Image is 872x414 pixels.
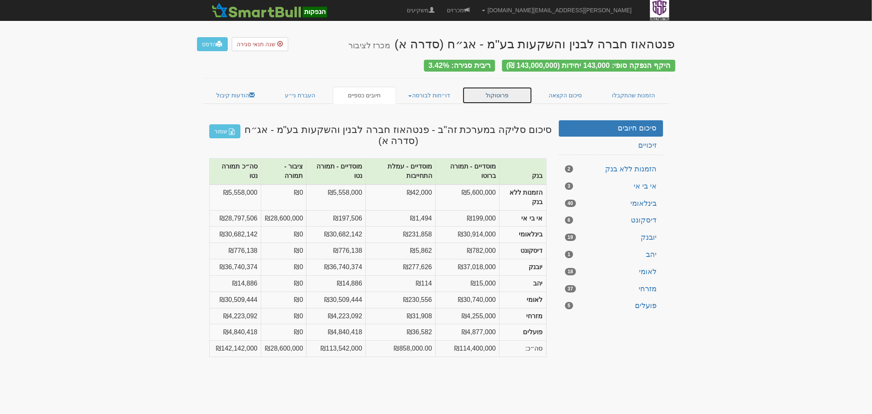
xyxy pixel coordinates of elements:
td: ₪36,740,374 [209,259,261,276]
td: ₪230,556 [365,292,435,308]
small: מכרז לציבור [348,41,390,50]
span: 18 [565,268,576,275]
span: 1 [565,251,574,258]
strong: יהב [534,280,543,287]
span: 37 [565,285,576,292]
td: ₪14,886 [307,275,365,292]
a: הזמנות ללא בנק [559,161,663,178]
span: שנה תנאי סגירה [237,41,276,47]
span: 6 [565,216,574,224]
td: ₪4,840,418 [209,324,261,341]
td: ₪5,862 [365,243,435,259]
button: שנה תנאי סגירה [232,37,289,51]
a: שמור [209,124,240,138]
td: ₪14,886 [209,275,261,292]
td: ₪31,908 [365,308,435,324]
span: 5 [565,302,574,309]
td: ₪15,000 [435,275,499,292]
span: 40 [565,200,576,207]
th: בנק [499,159,546,184]
td: ₪197,506 [307,210,365,227]
td: ₪1,494 [365,210,435,227]
td: ₪42,000 [365,184,435,210]
th: מוסדיים - תמורה ברוטו [435,159,499,184]
span: 19 [565,234,576,241]
strong: בינלאומי [519,231,543,238]
td: ₪0 [261,259,307,276]
td: ₪199,000 [435,210,499,227]
td: ₪4,255,000 [435,308,499,324]
td: ₪28,797,506 [209,210,261,227]
span: 2 [565,165,574,173]
a: לאומי [559,264,663,280]
a: זיכויים [559,137,663,154]
a: דיסקונט [559,212,663,229]
a: יהב [559,247,663,263]
td: ₪277,626 [365,259,435,276]
td: ₪36,740,374 [307,259,365,276]
a: דו״חות לבורסה [396,87,462,104]
a: העברת ני״ע [268,87,333,104]
img: excel-file-white.png [229,128,235,135]
div: היקף הנפקה סופי: 143,000 יחידות (143,000,000 ₪) [502,60,675,72]
td: ₪114,400,000 [435,341,499,357]
td: ₪5,558,000 [307,184,365,210]
td: ₪36,582 [365,324,435,341]
td: ₪776,138 [209,243,261,259]
th: מוסדיים - תמורה נטו [307,159,365,184]
a: מזרחי [559,281,663,297]
td: ₪4,877,000 [435,324,499,341]
td: ₪0 [261,227,307,243]
a: הדפס [197,37,228,51]
a: סיכום הקצאה [532,87,598,104]
strong: יובנק [529,263,543,270]
h3: סיכום סליקה במערכת זה"ב - פנטהאוז חברה לבנין והשקעות בע"מ - אג״ח (סדרה א) [203,124,553,146]
td: ₪782,000 [435,243,499,259]
td: ₪776,138 [307,243,365,259]
a: יובנק [559,229,663,246]
td: ₪231,858 [365,227,435,243]
td: ₪142,142,000 [209,341,261,357]
div: פנטהאוז חברה לבנין והשקעות בע"מ - אג״ח (סדרה א) [348,37,675,51]
a: הזמנות שהתקבלו [598,87,669,104]
td: ₪4,840,418 [307,324,365,341]
td: סה״כ: [499,341,546,357]
a: אי בי אי [559,178,663,195]
a: הודעות קיבול [203,87,268,104]
td: ₪30,682,142 [209,227,261,243]
td: ₪113,542,000 [307,341,365,357]
th: מוסדיים - עמלת התחייבות [365,159,435,184]
td: ₪30,682,142 [307,227,365,243]
td: ₪28,600,000 [261,341,307,357]
strong: אי בי אי [522,215,543,222]
th: ציבור - תמורה [261,159,307,184]
td: ₪30,509,444 [209,292,261,308]
td: ₪30,509,444 [307,292,365,308]
td: ₪5,600,000 [435,184,499,210]
span: 3 [565,182,574,190]
a: פרוטוקול [462,87,533,104]
th: סה״כ תמורה נטו [209,159,261,184]
a: פועלים [559,298,663,314]
strong: פועלים [523,328,543,335]
td: ₪0 [261,243,307,259]
img: SmartBull Logo [209,2,330,18]
td: ₪114 [365,275,435,292]
strong: הזמנות ללא בנק [509,189,542,205]
td: ₪30,914,000 [435,227,499,243]
td: ₪0 [261,292,307,308]
td: ₪28,600,000 [261,210,307,227]
td: ₪0 [261,184,307,210]
a: חיובים כספיים [333,87,397,104]
strong: לאומי [527,296,543,303]
td: ₪0 [261,275,307,292]
td: ₪5,558,000 [209,184,261,210]
td: ₪4,223,092 [307,308,365,324]
td: ₪0 [261,308,307,324]
a: סיכום חיובים [559,120,663,137]
td: ₪37,018,000 [435,259,499,276]
td: ₪0 [261,324,307,341]
td: ₪30,740,000 [435,292,499,308]
strong: מזרחי [527,313,543,319]
div: ריבית סגירה: 3.42% [424,60,495,72]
